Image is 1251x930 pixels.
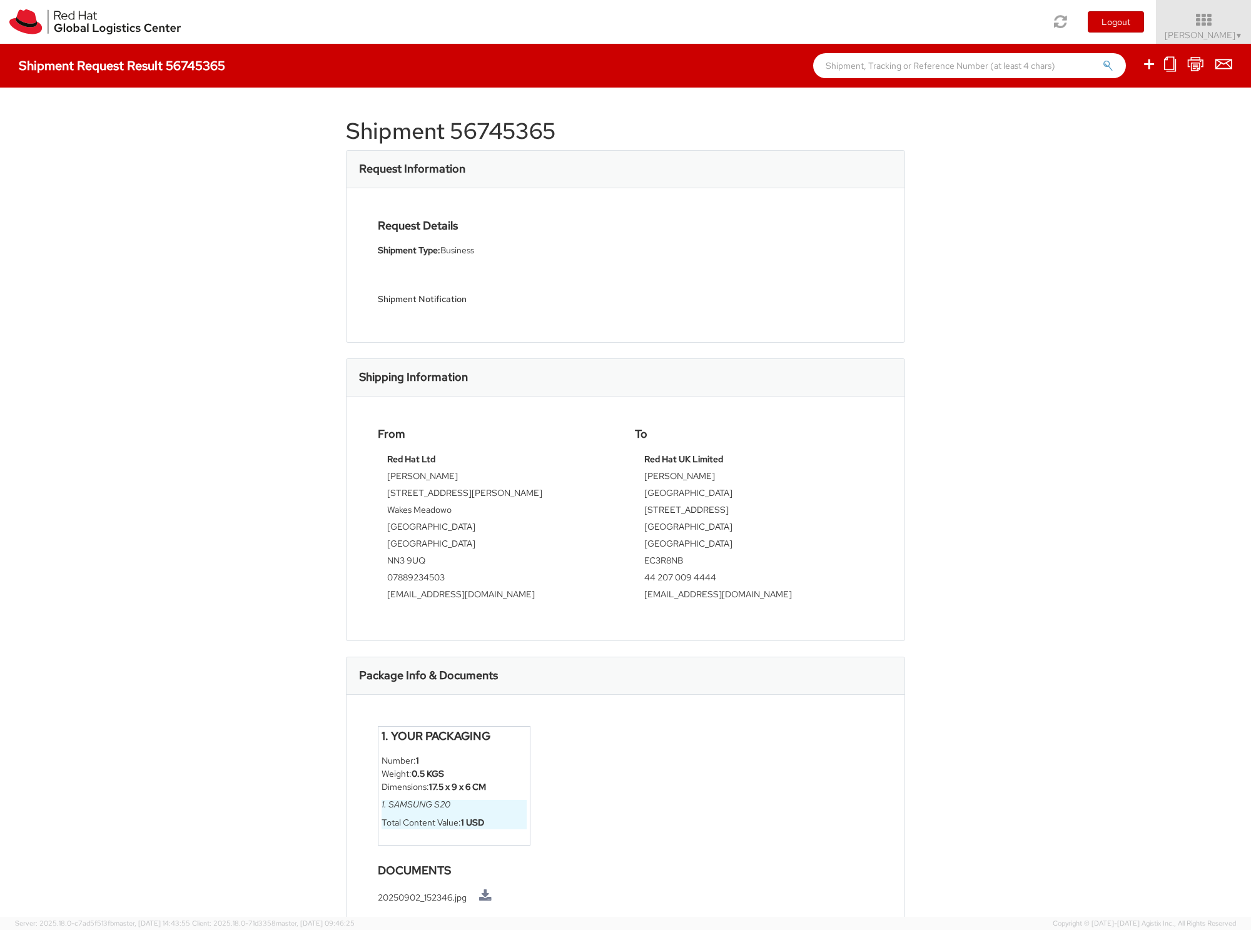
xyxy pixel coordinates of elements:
td: [GEOGRAPHIC_DATA] [387,537,607,554]
h4: Documents [378,864,873,877]
td: 44 207 009 4444 [644,571,864,588]
td: [PERSON_NAME] [387,470,607,487]
td: [GEOGRAPHIC_DATA] [644,520,864,537]
h6: 1. Samsung S20 [382,800,527,809]
span: Copyright © [DATE]-[DATE] Agistix Inc., All Rights Reserved [1053,919,1236,929]
li: Weight: [382,767,527,781]
strong: 1 [416,755,419,766]
strong: Red Hat Ltd [387,453,435,465]
span: master, [DATE] 14:43:55 [114,919,190,927]
input: Shipment, Tracking or Reference Number (at least 4 chars) [813,53,1126,78]
h1: Shipment 56745365 [346,119,905,144]
td: 07889234503 [387,571,607,588]
li: Total Content Value: [382,816,527,829]
td: [GEOGRAPHIC_DATA] [644,537,864,554]
strong: Shipment Type: [378,245,440,256]
li: Number: [382,754,527,767]
td: [STREET_ADDRESS] [644,503,864,520]
h3: Package Info & Documents [359,669,498,682]
strong: Red Hat UK Limited [644,453,723,465]
li: 20250902_152346.jpg [378,889,873,904]
td: [GEOGRAPHIC_DATA] [644,487,864,503]
h4: Shipment Request Result 56745365 [19,59,225,73]
span: [PERSON_NAME] [1165,29,1243,41]
h3: Request Information [359,163,465,175]
td: [EMAIL_ADDRESS][DOMAIN_NAME] [387,588,607,605]
li: Business [378,244,616,257]
td: [PERSON_NAME] [644,470,864,487]
h4: Request Details [378,220,616,232]
strong: 17.5 x 9 x 6 CM [429,781,486,792]
button: Logout [1088,11,1144,33]
span: Server: 2025.18.0-c7ad5f513fb [15,919,190,927]
td: NN3 9UQ [387,554,607,571]
h4: To [635,428,873,440]
span: ▼ [1235,31,1243,41]
li: Dimensions: [382,781,527,794]
img: rh-logistics-00dfa346123c4ec078e1.svg [9,9,181,34]
td: [GEOGRAPHIC_DATA] [387,520,607,537]
span: Client: 2025.18.0-71d3358 [192,919,355,927]
h3: Shipping Information [359,371,468,383]
h4: From [378,428,616,440]
td: EC3R8NB [644,554,864,571]
span: master, [DATE] 09:46:25 [276,919,355,927]
strong: 1 USD [461,817,484,828]
td: Wakes Meadowo [387,503,607,520]
strong: 0.5 KGS [412,768,444,779]
td: [EMAIL_ADDRESS][DOMAIN_NAME] [644,588,864,605]
h5: Shipment Notification [378,295,616,304]
td: [STREET_ADDRESS][PERSON_NAME] [387,487,607,503]
h4: 1. Your Packaging [382,730,527,742]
